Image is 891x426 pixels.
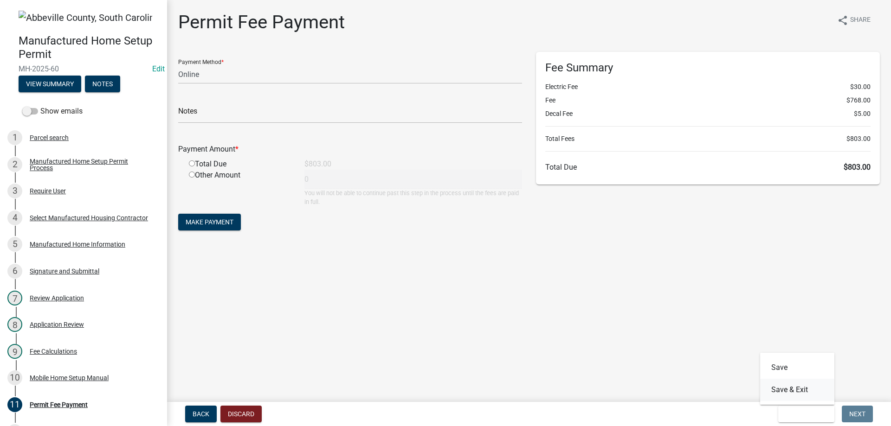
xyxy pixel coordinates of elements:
div: Manufactured Home Setup Permit Process [30,158,152,171]
div: 8 [7,317,22,332]
div: Signature and Submittal [30,268,99,274]
wm-modal-confirm: Summary [19,81,81,89]
span: $5.00 [854,109,871,119]
div: 9 [7,344,22,359]
span: Back [193,410,209,418]
span: $803.00 [846,134,871,144]
a: Edit [152,64,165,73]
li: Fee [545,95,871,105]
span: Save & Exit [786,410,821,418]
span: $768.00 [846,95,871,105]
span: Share [850,15,871,26]
div: 1 [7,130,22,145]
div: Save & Exit [760,353,834,405]
div: Parcel search [30,134,69,141]
h1: Permit Fee Payment [178,11,345,33]
span: Make Payment [186,218,233,226]
div: 3 [7,184,22,198]
button: Notes [85,76,120,92]
wm-modal-confirm: Notes [85,81,120,89]
li: Electric Fee [545,82,871,92]
span: $30.00 [850,82,871,92]
h6: Fee Summary [545,61,871,75]
li: Total Fees [545,134,871,144]
div: Fee Calculations [30,348,77,355]
span: $803.00 [844,163,871,172]
div: Other Amount [182,170,297,206]
div: Application Review [30,321,84,328]
div: Permit Fee Payment [30,401,88,408]
button: shareShare [830,11,878,29]
div: Payment Amount [171,144,529,155]
h4: Manufactured Home Setup Permit [19,34,160,61]
button: Discard [220,406,262,422]
div: 10 [7,370,22,385]
div: 7 [7,291,22,305]
div: Require User [30,188,66,194]
label: Show emails [22,106,83,117]
div: Manufactured Home Information [30,241,125,248]
div: 6 [7,264,22,279]
div: Select Manufactured Housing Contractor [30,215,148,221]
div: 11 [7,397,22,412]
div: 5 [7,237,22,252]
button: Save & Exit [778,406,834,422]
button: Make Payment [178,214,241,230]
h6: Total Due [545,163,871,172]
div: Mobile Home Setup Manual [30,375,109,381]
span: Next [849,410,865,418]
button: Back [185,406,217,422]
span: MH-2025-60 [19,64,148,73]
button: View Summary [19,76,81,92]
li: Decal Fee [545,109,871,119]
wm-modal-confirm: Edit Application Number [152,64,165,73]
div: 2 [7,157,22,172]
div: Total Due [182,159,297,170]
div: Review Application [30,295,84,301]
button: Next [842,406,873,422]
i: share [837,15,848,26]
button: Save [760,356,834,379]
button: Save & Exit [760,379,834,401]
div: 4 [7,210,22,225]
img: Abbeville County, South Carolina [19,11,152,25]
